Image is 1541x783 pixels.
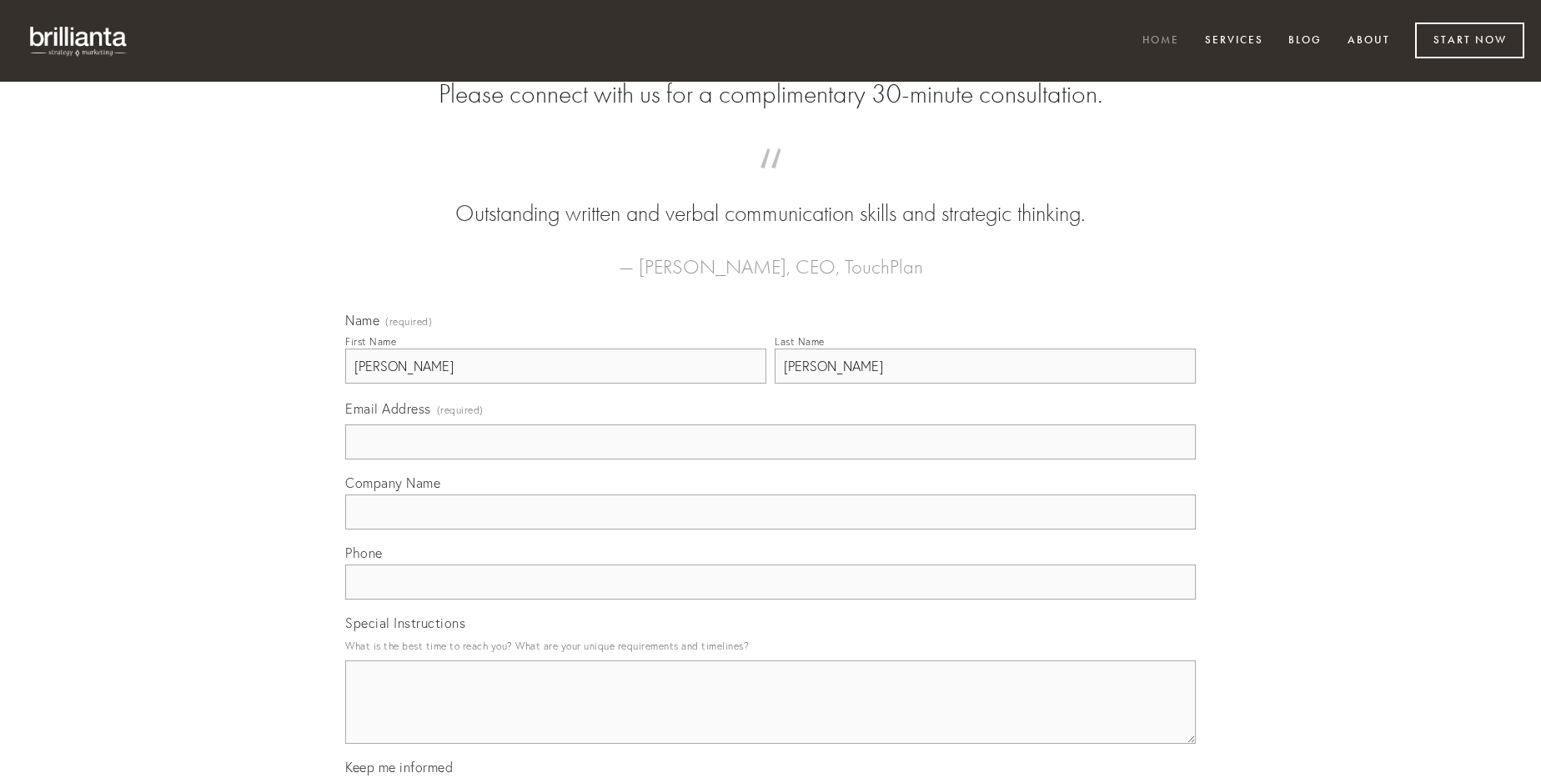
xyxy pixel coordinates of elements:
[372,165,1169,230] blockquote: Outstanding written and verbal communication skills and strategic thinking.
[775,335,825,348] div: Last Name
[345,335,396,348] div: First Name
[17,17,142,65] img: brillianta - research, strategy, marketing
[1194,28,1274,55] a: Services
[1415,23,1524,58] a: Start Now
[345,545,383,561] span: Phone
[345,474,440,491] span: Company Name
[345,400,431,417] span: Email Address
[385,317,432,327] span: (required)
[345,312,379,329] span: Name
[1277,28,1333,55] a: Blog
[372,230,1169,284] figcaption: — [PERSON_NAME], CEO, TouchPlan
[345,635,1196,657] p: What is the best time to reach you? What are your unique requirements and timelines?
[345,615,465,631] span: Special Instructions
[345,78,1196,110] h2: Please connect with us for a complimentary 30-minute consultation.
[372,165,1169,198] span: “
[437,399,484,421] span: (required)
[345,759,453,775] span: Keep me informed
[1337,28,1401,55] a: About
[1132,28,1190,55] a: Home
